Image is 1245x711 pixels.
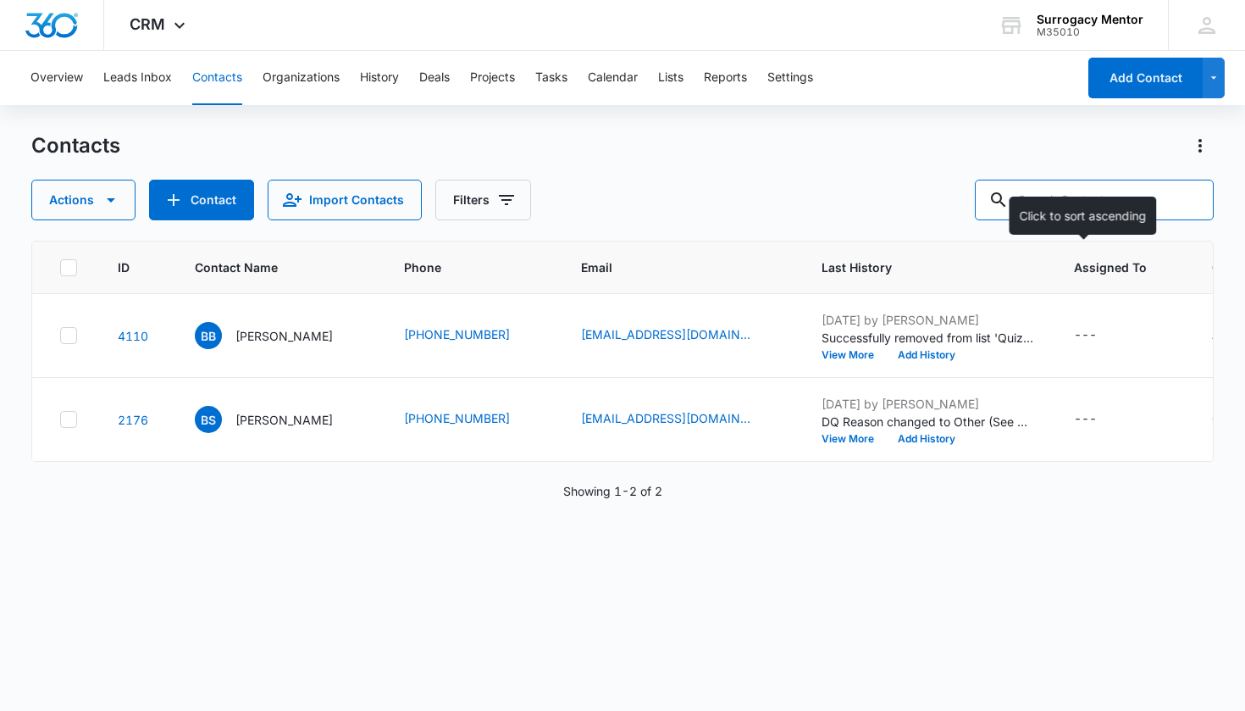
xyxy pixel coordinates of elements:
[118,258,130,276] span: ID
[404,258,516,276] span: Phone
[767,51,813,105] button: Settings
[1037,26,1143,38] div: account id
[192,51,242,105] button: Contacts
[822,395,1033,413] p: [DATE] by [PERSON_NAME]
[435,180,531,220] button: Filters
[588,51,638,105] button: Calendar
[581,409,781,430] div: Email - brit11steele@gmail.com - Select to Edit Field
[263,51,340,105] button: Organizations
[1187,132,1214,159] button: Actions
[581,409,750,427] a: [EMAIL_ADDRESS][DOMAIN_NAME]
[360,51,399,105] button: History
[1037,13,1143,26] div: account name
[886,434,967,444] button: Add History
[195,322,363,349] div: Contact Name - Brittany Bolton - Select to Edit Field
[195,322,222,349] span: BB
[195,406,363,433] div: Contact Name - Brittany Steele - Select to Edit Field
[822,350,886,360] button: View More
[195,406,222,433] span: BS
[130,15,165,33] span: CRM
[1074,258,1147,276] span: Assigned To
[1074,409,1097,430] div: ---
[581,325,750,343] a: [EMAIL_ADDRESS][DOMAIN_NAME]
[581,325,781,346] div: Email - brittanymae89@yahoo.com - Select to Edit Field
[822,413,1033,430] p: DQ Reason changed to Other (See Notes).
[195,258,339,276] span: Contact Name
[822,258,1009,276] span: Last History
[103,51,172,105] button: Leads Inbox
[30,51,83,105] button: Overview
[149,180,254,220] button: Add Contact
[31,180,136,220] button: Actions
[1074,325,1097,346] div: ---
[404,409,510,427] a: [PHONE_NUMBER]
[419,51,450,105] button: Deals
[404,325,510,343] a: [PHONE_NUMBER]
[822,434,886,444] button: View More
[822,329,1033,347] p: Successfully removed from list 'Quiz: Yes (Ongoing) (recreated 7/15)'.
[1074,409,1127,430] div: Assigned To - - Select to Edit Field
[235,327,333,345] p: [PERSON_NAME]
[404,325,540,346] div: Phone - +1 (817) 673-3236 - Select to Edit Field
[658,51,683,105] button: Lists
[1010,197,1157,235] div: Click to sort ascending
[822,311,1033,329] p: [DATE] by [PERSON_NAME]
[404,409,540,430] div: Phone - +1 (971) 237-9200 - Select to Edit Field
[581,258,756,276] span: Email
[31,133,120,158] h1: Contacts
[1074,325,1127,346] div: Assigned To - - Select to Edit Field
[268,180,422,220] button: Import Contacts
[118,413,148,427] a: Navigate to contact details page for Brittany Steele
[470,51,515,105] button: Projects
[235,411,333,429] p: [PERSON_NAME]
[704,51,747,105] button: Reports
[535,51,567,105] button: Tasks
[975,180,1214,220] input: Search Contacts
[118,329,148,343] a: Navigate to contact details page for Brittany Bolton
[1088,58,1203,98] button: Add Contact
[563,482,662,500] p: Showing 1-2 of 2
[886,350,967,360] button: Add History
